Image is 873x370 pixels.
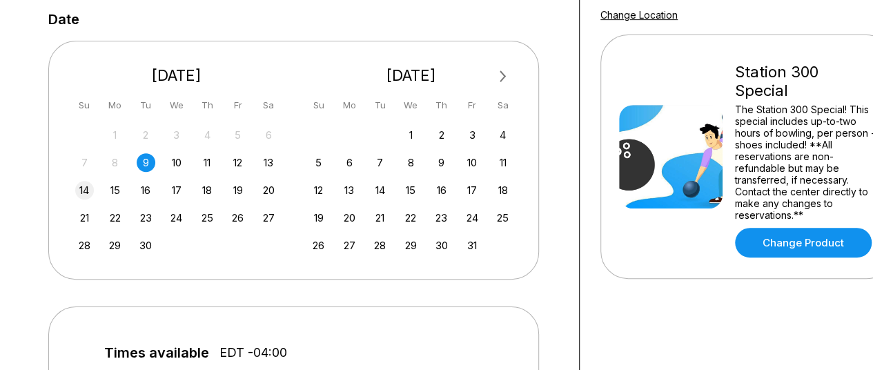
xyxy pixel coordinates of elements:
div: Choose Tuesday, September 9th, 2025 [137,153,155,172]
div: Choose Sunday, October 5th, 2025 [309,153,328,172]
div: Choose Saturday, September 13th, 2025 [259,153,278,172]
div: Choose Monday, September 29th, 2025 [106,236,124,255]
div: Choose Sunday, September 28th, 2025 [75,236,94,255]
div: Choose Monday, October 27th, 2025 [340,236,359,255]
div: Choose Monday, October 6th, 2025 [340,153,359,172]
div: Choose Friday, September 26th, 2025 [228,208,247,227]
div: Choose Thursday, October 2nd, 2025 [432,126,451,144]
div: Sa [259,96,278,115]
div: Choose Tuesday, September 30th, 2025 [137,236,155,255]
span: EDT -04:00 [219,345,287,360]
div: We [167,96,186,115]
div: Mo [106,96,124,115]
div: Fr [228,96,247,115]
div: Choose Friday, September 12th, 2025 [228,153,247,172]
label: Date [48,12,79,27]
div: Choose Sunday, September 21st, 2025 [75,208,94,227]
div: Choose Saturday, September 27th, 2025 [259,208,278,227]
div: Choose Tuesday, September 16th, 2025 [137,181,155,199]
div: Choose Thursday, September 25th, 2025 [198,208,217,227]
div: Choose Wednesday, October 15th, 2025 [402,181,420,199]
div: Choose Tuesday, October 28th, 2025 [371,236,389,255]
div: month 2025-10 [308,124,515,255]
div: Not available Monday, September 8th, 2025 [106,153,124,172]
div: month 2025-09 [73,124,280,255]
div: Tu [371,96,389,115]
div: Not available Thursday, September 4th, 2025 [198,126,217,144]
div: Choose Friday, October 24th, 2025 [463,208,482,227]
div: Choose Monday, October 13th, 2025 [340,181,359,199]
div: Choose Saturday, October 11th, 2025 [493,153,512,172]
div: Choose Sunday, October 12th, 2025 [309,181,328,199]
div: Not available Wednesday, September 3rd, 2025 [167,126,186,144]
div: Choose Monday, October 20th, 2025 [340,208,359,227]
div: [DATE] [304,66,518,85]
div: Choose Sunday, October 26th, 2025 [309,236,328,255]
div: Choose Wednesday, October 29th, 2025 [402,236,420,255]
div: Choose Wednesday, September 10th, 2025 [167,153,186,172]
div: Choose Wednesday, October 8th, 2025 [402,153,420,172]
div: Choose Tuesday, October 7th, 2025 [371,153,389,172]
div: Choose Wednesday, September 17th, 2025 [167,181,186,199]
div: Not available Tuesday, September 2nd, 2025 [137,126,155,144]
div: Choose Saturday, September 20th, 2025 [259,181,278,199]
div: [DATE] [70,66,284,85]
img: Station 300 Special [619,105,723,208]
span: Times available [104,345,209,360]
div: Su [309,96,328,115]
div: We [402,96,420,115]
div: Choose Friday, September 19th, 2025 [228,181,247,199]
div: Choose Thursday, September 11th, 2025 [198,153,217,172]
div: Choose Friday, October 3rd, 2025 [463,126,482,144]
div: Th [198,96,217,115]
div: Choose Wednesday, October 22nd, 2025 [402,208,420,227]
div: Choose Thursday, October 23rd, 2025 [432,208,451,227]
a: Change Product [735,228,872,257]
div: Not available Sunday, September 7th, 2025 [75,153,94,172]
div: Choose Wednesday, September 24th, 2025 [167,208,186,227]
div: Choose Sunday, September 14th, 2025 [75,181,94,199]
div: Su [75,96,94,115]
div: Choose Friday, October 31st, 2025 [463,236,482,255]
div: Choose Tuesday, October 21st, 2025 [371,208,389,227]
div: Choose Thursday, September 18th, 2025 [198,181,217,199]
div: Fr [463,96,482,115]
div: Choose Monday, September 15th, 2025 [106,181,124,199]
div: Not available Saturday, September 6th, 2025 [259,126,278,144]
div: Choose Thursday, October 16th, 2025 [432,181,451,199]
div: Not available Monday, September 1st, 2025 [106,126,124,144]
div: Choose Saturday, October 18th, 2025 [493,181,512,199]
div: Th [432,96,451,115]
button: Next Month [492,66,514,88]
div: Choose Thursday, October 9th, 2025 [432,153,451,172]
div: Mo [340,96,359,115]
a: Change Location [600,9,678,21]
div: Choose Wednesday, October 1st, 2025 [402,126,420,144]
div: Not available Friday, September 5th, 2025 [228,126,247,144]
div: Choose Friday, October 17th, 2025 [463,181,482,199]
div: Choose Sunday, October 19th, 2025 [309,208,328,227]
div: Sa [493,96,512,115]
div: Choose Tuesday, October 14th, 2025 [371,181,389,199]
div: Choose Monday, September 22nd, 2025 [106,208,124,227]
div: Choose Friday, October 10th, 2025 [463,153,482,172]
div: Tu [137,96,155,115]
div: Choose Saturday, October 25th, 2025 [493,208,512,227]
div: Choose Tuesday, September 23rd, 2025 [137,208,155,227]
div: Choose Thursday, October 30th, 2025 [432,236,451,255]
div: Choose Saturday, October 4th, 2025 [493,126,512,144]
